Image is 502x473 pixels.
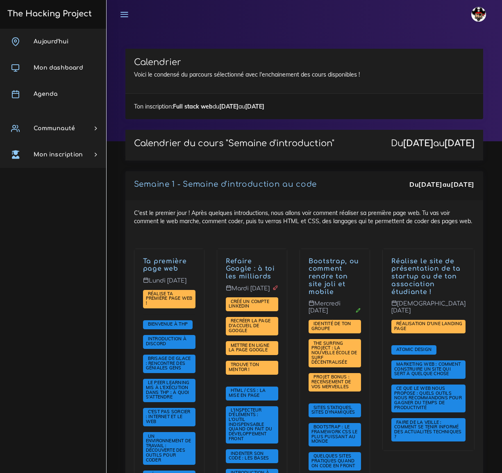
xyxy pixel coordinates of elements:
[146,433,191,463] span: Un environnement de travail : découverte des outils pour coder
[394,386,462,410] a: Ce que le web nous propose : quels outils nous recommandons pour gagner du temps de productivité
[34,65,83,71] span: Mon dashboard
[471,7,486,22] img: avatar
[34,91,57,97] span: Agenda
[311,405,357,415] span: Sites statiques, sites dynamiques
[146,380,189,400] a: Le Peer learning mis à l'exécution dans THP : à quoi s'attendre
[394,321,462,331] span: Réalisation d'une landing page
[418,180,442,188] strong: [DATE]
[229,299,269,309] span: Créé un compte LinkedIn
[146,336,186,347] a: Introduction à Discord
[229,407,272,441] span: L'inspecteur d'éléments : l'outil indispensable quand on fait du développement front
[391,300,466,320] p: [DEMOGRAPHIC_DATA] [DATE]
[146,321,190,327] a: Bienvenue à THP
[311,340,357,365] span: The Surfing Project : la nouvelle école de surf décentralisée
[229,388,266,398] a: HTML / CSS : la mise en page
[146,356,191,371] a: Brisage de glace : rencontre des géniales gens
[394,321,462,332] a: Réalisation d'une landing page
[311,424,357,444] a: Bootstrap : le framework CSS le plus puissant au monde
[226,258,275,281] a: Refaire Google : à toi les milliards
[394,385,462,410] span: Ce que le web nous propose : quels outils nous recommandons pour gagner du temps de productivité
[226,285,278,298] p: Mardi [DATE]
[309,258,359,296] a: Bootstrap, ou comment rendre ton site joli et mobile
[229,343,270,353] a: Mettre en ligne la page Google
[311,374,351,389] span: PROJET BONUS : recensement de vos merveilles
[143,258,187,273] a: Ta première page web
[245,103,264,110] strong: [DATE]
[134,57,475,68] h3: Calendrier
[34,38,68,45] span: Aujourd'hui
[403,138,433,148] strong: [DATE]
[394,420,461,440] a: Faire de la veille : comment se tenir informé des actualités techniques ?
[146,409,191,424] a: C'est pas sorcier : internet et le web
[134,138,334,149] p: Calendrier du cours "Semaine d'introduction"
[311,321,351,332] a: Identité de ton groupe
[229,407,272,442] a: L'inspecteur d'éléments : l'outil indispensable quand on fait du développement front
[391,138,475,149] div: Du au
[229,318,270,333] a: Recréer la page d'accueil de Google
[409,180,475,189] div: Du au
[311,341,357,365] a: The Surfing Project : la nouvelle école de surf décentralisée
[394,361,461,376] span: Marketing web : comment construire un site qui sert à quelque chose
[229,387,266,398] span: HTML / CSS : la mise en page
[394,347,434,353] a: Atomic Design
[391,258,461,296] a: Réalise le site de présentation de ta startup ou de ton association étudiante !
[173,103,213,110] strong: Full stack web
[5,9,92,18] h3: The Hacking Project
[311,405,357,416] a: Sites statiques, sites dynamiques
[146,434,191,463] a: Un environnement de travail : découverte des outils pour coder
[143,277,195,290] p: Lundi [DATE]
[229,299,269,310] a: Créé un compte LinkedIn
[229,451,271,462] a: Indenter son code : les bases
[311,424,357,444] span: Bootstrap : le framework CSS le plus puissant au monde
[394,346,434,352] span: Atomic Design
[311,453,357,468] span: Quelques sites pratiques quand on code en front
[394,362,461,377] a: Marketing web : comment construire un site qui sert à quelque chose
[311,321,351,331] span: Identité de ton groupe
[229,450,271,461] span: Indenter son code : les bases
[125,93,483,119] div: Ton inscription: du au
[311,453,357,468] a: Quelques sites pratiques quand on code en front
[34,152,83,158] span: Mon inscription
[311,374,351,389] a: PROJET BONUS : recensement de vos merveilles
[146,291,193,306] a: Réalise ta première page web !
[134,180,317,188] a: Semaine 1 - Semaine d'introduction au code
[229,342,270,353] span: Mettre en ligne la page Google
[134,70,475,79] p: Voici le condensé du parcours sélectionné avec l'enchainement des cours disponibles !
[445,138,475,148] strong: [DATE]
[229,362,259,373] a: Trouve ton mentor !
[229,362,259,372] span: Trouve ton mentor !
[34,125,75,131] span: Communauté
[219,103,239,110] strong: [DATE]
[146,321,190,327] span: Bienvenue à THP
[309,300,361,320] p: Mercredi [DATE]
[451,180,475,188] strong: [DATE]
